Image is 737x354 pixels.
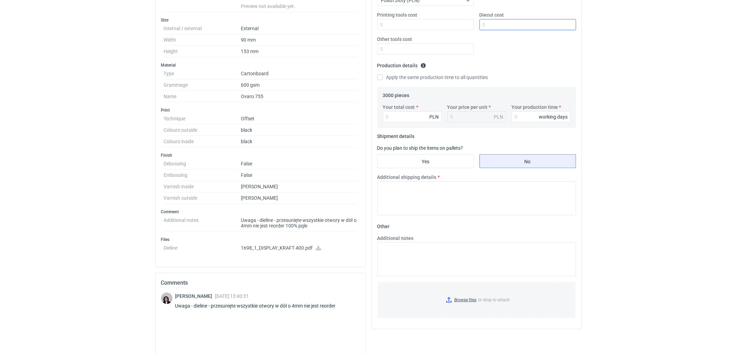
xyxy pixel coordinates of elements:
legend: Shipment details [377,131,415,139]
input: 0 [383,111,442,122]
div: PLN [430,113,439,120]
dt: Colours outside [164,124,241,136]
h3: Print [161,107,360,113]
dd: False [241,170,357,181]
dd: Offset [241,113,357,124]
dd: External [241,23,357,34]
label: Other tools cost [377,36,412,43]
label: Apply the same production time to all quantities [377,74,488,81]
dt: Internal / external [164,23,241,34]
dt: Dieline [164,242,241,256]
dt: Additional notes [164,215,241,232]
h3: Files [161,237,360,242]
dd: black [241,136,357,147]
dt: Technique [164,113,241,124]
h3: Material [161,62,360,68]
dd: 153 mm [241,46,357,57]
input: 0 [512,111,571,122]
dt: Type [164,68,241,79]
dd: 600 gsm [241,79,357,91]
dd: 90 mm [241,34,357,46]
label: Additional shipping details [377,174,437,181]
dd: Ovaro 755 [241,91,357,102]
dt: Varnish inside [164,181,241,192]
label: Your production time [512,104,558,111]
dt: Height [164,46,241,57]
div: PLN [494,113,503,120]
dt: Varnish outside [164,192,241,204]
dt: Debossing [164,158,241,170]
span: Preview not available yet. [241,3,296,9]
label: Diecut cost [480,11,504,18]
dt: Embossing [164,170,241,181]
input: 0 [480,19,576,30]
dt: Grammage [164,79,241,91]
span: [PERSON_NAME] [175,293,215,299]
input: 0 [377,43,474,54]
input: 0 [377,19,474,30]
dd: [PERSON_NAME] [241,192,357,204]
label: Your price per unit [447,104,488,111]
h2: Comments [161,279,360,287]
label: No [480,154,576,168]
dd: False [241,158,357,170]
dd: Uwaga - dieline - przesunięte wszystkie otwory w dół o 4mm nie jest reorder 100% pqle [241,215,357,232]
dt: Colours inside [164,136,241,147]
legend: Production details [377,60,426,68]
label: Do you plan to ship the items on pallets? [377,145,463,151]
dd: black [241,124,357,136]
label: Printing tools cost [377,11,418,18]
p: 1698_1_DISPLAY_KRAFT 400.pdf [241,245,357,251]
dd: Cartonboard [241,68,357,79]
legend: Other [377,221,390,229]
dt: Width [164,34,241,46]
label: or drop to attach [378,282,576,318]
dt: Name [164,91,241,102]
div: Uwaga - dieline - przesunięte wszystkie otwory w dół o 4mm nie jest reorder [175,302,344,309]
legend: 3000 pieces [383,90,410,98]
div: working days [539,113,568,120]
h3: Comment [161,209,360,215]
h3: Size [161,17,360,23]
label: Your total cost [383,104,415,111]
h3: Finish [161,153,360,158]
label: Yes [377,154,474,168]
span: [DATE] 13:40:31 [215,293,249,299]
label: Additional notes [377,235,414,242]
img: Sebastian Markut [161,293,173,304]
dd: [PERSON_NAME] [241,181,357,192]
